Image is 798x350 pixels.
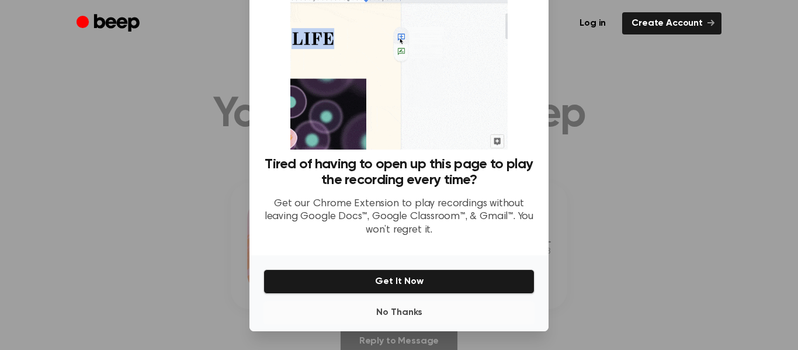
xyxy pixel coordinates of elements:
button: No Thanks [263,301,535,324]
button: Get It Now [263,269,535,294]
p: Get our Chrome Extension to play recordings without leaving Google Docs™, Google Classroom™, & Gm... [263,197,535,237]
a: Beep [77,12,143,35]
a: Log in [570,12,615,34]
a: Create Account [622,12,721,34]
h3: Tired of having to open up this page to play the recording every time? [263,157,535,188]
